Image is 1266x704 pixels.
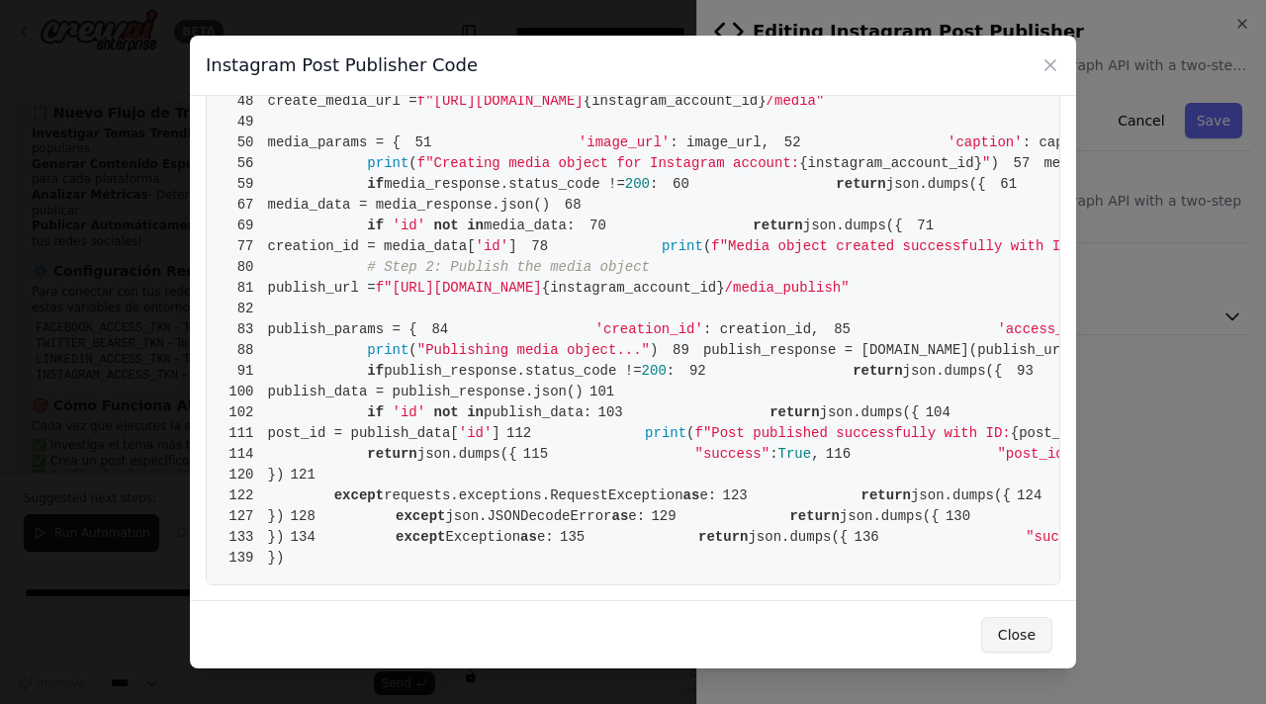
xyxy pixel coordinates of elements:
[861,487,911,503] span: return
[367,155,408,171] span: print
[408,342,416,358] span: (
[223,257,268,278] span: 80
[686,425,694,441] span: (
[675,361,720,382] span: 92
[223,529,284,545] span: })
[695,446,770,462] span: "success"
[650,342,658,358] span: )
[997,446,1072,462] span: "post_id"
[1026,529,1101,545] span: "success"
[223,467,284,483] span: })
[1011,485,1056,506] span: 124
[1002,361,1047,382] span: 93
[223,361,268,382] span: 91
[769,446,777,462] span: :
[223,444,268,465] span: 114
[223,197,550,213] span: media_data = media_response.json()
[284,465,329,485] span: 121
[492,425,499,441] span: ]
[500,423,546,444] span: 112
[625,176,650,192] span: 200
[520,529,537,545] span: as
[948,134,1023,150] span: 'caption'
[716,485,762,506] span: 123
[367,176,384,192] span: if
[367,446,416,462] span: return
[445,529,520,545] span: Exception
[445,508,611,524] span: json.JSONDecodeError
[223,153,268,174] span: 56
[658,174,703,195] span: 60
[853,363,902,379] span: return
[223,548,268,569] span: 139
[840,508,940,524] span: json.dumps({
[986,174,1032,195] span: 61
[940,506,985,527] span: 130
[268,238,476,254] span: creation_id = media_data[
[268,280,376,296] span: publish_url =
[799,155,982,171] span: {instagram_account_id}
[268,425,459,441] span: post_id = publish_data[
[223,423,268,444] span: 111
[476,238,509,254] span: 'id'
[367,218,384,233] span: if
[725,280,850,296] span: /media_publish"
[789,508,839,524] span: return
[836,176,885,192] span: return
[999,153,1044,174] span: 57
[367,259,650,275] span: # Step 2: Publish the media object
[769,404,819,420] span: return
[467,404,484,420] span: in
[642,363,667,379] span: 200
[434,218,459,233] span: not
[223,485,268,506] span: 122
[579,134,670,150] span: 'image_url'
[268,93,417,109] span: create_media_url =
[367,363,384,379] span: if
[367,342,408,358] span: print
[417,155,799,171] span: f"Creating media object for Instagram account:
[554,527,599,548] span: 135
[667,363,675,379] span: :
[658,340,703,361] span: 89
[699,487,716,503] span: e:
[223,527,268,548] span: 133
[376,280,542,296] span: f"[URL][DOMAIN_NAME]
[223,465,268,485] span: 120
[223,319,268,340] span: 83
[753,218,802,233] span: return
[990,155,998,171] span: )
[484,218,575,233] span: media_data:
[223,132,268,153] span: 50
[284,527,329,548] span: 134
[223,134,401,150] span: media_params = {
[662,238,703,254] span: print
[886,176,986,192] span: json.dumps({
[223,216,268,236] span: 69
[223,340,268,361] span: 88
[670,134,769,150] span: : image_url,
[334,487,384,503] span: except
[584,93,767,109] span: {instagram_account_id}
[997,321,1114,337] span: 'access_token'
[517,444,563,465] span: 115
[396,508,445,524] span: except
[223,384,584,399] span: publish_data = publish_response.json()
[223,91,268,112] span: 48
[769,132,815,153] span: 52
[223,321,417,337] span: publish_params = {
[223,508,284,524] span: })
[434,404,459,420] span: not
[658,342,1251,358] span: publish_response = [DOMAIN_NAME](publish_url, data=publish_params)
[223,402,268,423] span: 102
[417,93,584,109] span: f"[URL][DOMAIN_NAME]
[367,404,384,420] span: if
[459,425,493,441] span: 'id'
[645,425,686,441] span: print
[628,508,645,524] span: e:
[206,51,478,79] h3: Instagram Post Publisher Code
[695,425,1011,441] span: f"Post published successfully with ID:
[748,529,848,545] span: json.dumps({
[650,176,658,192] span: :
[223,506,268,527] span: 127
